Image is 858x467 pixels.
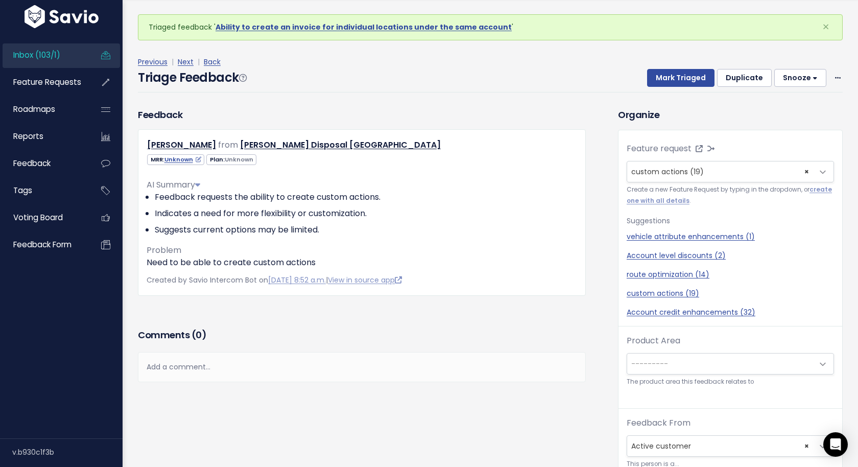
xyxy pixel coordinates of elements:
[631,167,704,177] span: custom actions (19)
[13,212,63,223] span: Voting Board
[627,143,692,155] label: Feature request
[13,158,51,169] span: Feedback
[155,207,577,220] li: Indicates a need for more flexibility or customization.
[804,161,809,182] span: ×
[627,185,832,204] a: create one with all details
[240,139,441,151] a: [PERSON_NAME] Disposal [GEOGRAPHIC_DATA]
[268,275,326,285] a: [DATE] 8:52 a.m.
[138,14,843,40] div: Triaged feedback ' '
[206,154,256,165] span: Plan:
[627,435,834,457] span: Active customer
[155,224,577,236] li: Suggests current options may be limited.
[631,359,668,369] span: ---------
[13,104,55,114] span: Roadmaps
[225,155,253,164] span: Unknown
[13,239,71,250] span: Feedback form
[774,69,826,87] button: Snooze
[618,108,843,122] h3: Organize
[178,57,194,67] a: Next
[627,184,834,206] small: Create a new Feature Request by typing in the dropdown, or .
[3,98,85,121] a: Roadmaps
[3,233,85,256] a: Feedback form
[647,69,714,87] button: Mark Triaged
[627,215,834,227] p: Suggestions
[627,288,834,299] a: custom actions (19)
[13,77,81,87] span: Feature Requests
[627,250,834,261] a: Account level discounts (2)
[13,131,43,142] span: Reports
[13,185,32,196] span: Tags
[627,417,690,429] label: Feedback From
[3,71,85,94] a: Feature Requests
[627,161,834,182] span: custom actions (19)
[328,275,402,285] a: View in source app
[627,377,834,387] small: The product area this feedback relates to
[147,244,181,256] span: Problem
[627,269,834,280] a: route optimization (14)
[138,57,168,67] a: Previous
[3,152,85,175] a: Feedback
[717,69,772,87] button: Duplicate
[3,179,85,202] a: Tags
[627,436,813,456] span: Active customer
[627,231,834,242] a: vehicle attribute enhancements (1)
[812,15,840,39] button: Close
[138,328,586,342] h3: Comments ( )
[627,307,834,318] a: Account credit enhancements (32)
[822,18,829,35] span: ×
[3,206,85,229] a: Voting Board
[147,139,216,151] a: [PERSON_NAME]
[216,22,512,32] a: Ability to create an invoice for individual locations under the same account
[627,335,680,347] label: Product Area
[147,256,577,269] p: Need to be able to create custom actions
[138,352,586,382] div: Add a comment...
[147,275,402,285] span: Created by Savio Intercom Bot on |
[155,191,577,203] li: Feedback requests the ability to create custom actions.
[12,439,123,465] div: v.b930c1f3b
[3,125,85,148] a: Reports
[823,432,848,457] div: Open Intercom Messenger
[218,139,238,151] span: from
[196,329,202,341] span: 0
[138,108,182,122] h3: Feedback
[3,43,85,67] a: Inbox (103/1)
[804,436,809,456] span: ×
[138,68,246,87] h4: Triage Feedback
[13,50,60,60] span: Inbox (103/1)
[164,155,201,164] a: Unknown
[22,5,101,28] img: logo-white.9d6f32f41409.svg
[196,57,202,67] span: |
[147,179,200,191] span: AI Summary
[147,154,204,165] span: MRR:
[627,161,813,182] span: custom actions (19)
[170,57,176,67] span: |
[204,57,221,67] a: Back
